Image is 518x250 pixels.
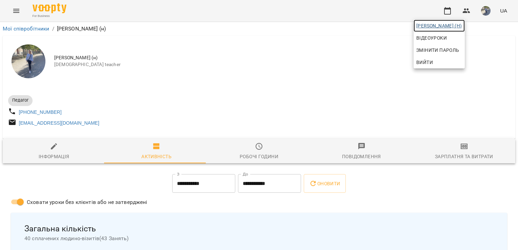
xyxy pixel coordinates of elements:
[414,20,465,32] a: [PERSON_NAME] (н)
[414,32,450,44] a: Відеоуроки
[416,46,462,54] span: Змінити пароль
[416,34,447,42] span: Відеоуроки
[416,58,433,66] span: Вийти
[416,22,462,30] span: [PERSON_NAME] (н)
[414,56,465,68] button: Вийти
[414,44,465,56] a: Змінити пароль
